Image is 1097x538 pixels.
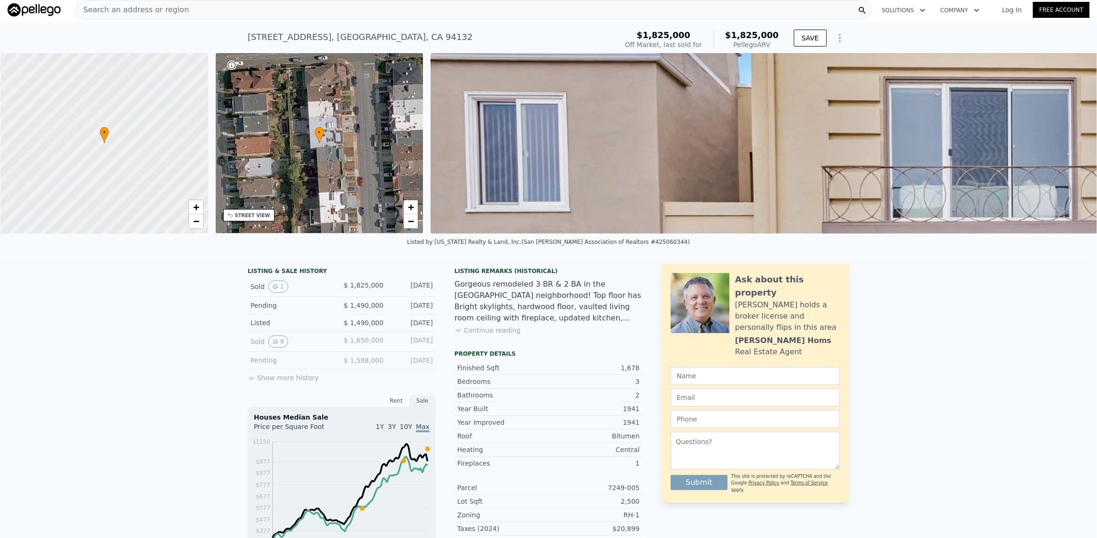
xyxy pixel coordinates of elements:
[344,357,384,364] span: $ 1,588,000
[256,516,270,523] tspan: $477
[376,423,384,430] span: 1Y
[344,302,384,309] span: $ 1,490,000
[391,281,433,293] div: [DATE]
[256,459,270,465] tspan: $977
[268,335,288,348] button: View historical data
[548,431,640,441] div: Bitumen
[254,413,430,422] div: Houses Median Sale
[457,445,548,454] div: Heating
[268,281,288,293] button: View historical data
[671,389,840,406] input: Email
[457,418,548,427] div: Year Improved
[548,483,640,492] div: 7249-005
[457,390,548,400] div: Bathrooms
[193,215,199,227] span: −
[251,335,334,348] div: Sold
[315,127,324,143] div: •
[454,326,521,335] button: Continue reading
[8,3,61,16] img: Pellego
[725,40,779,49] div: Pellego ARV
[457,510,548,520] div: Zoning
[454,267,643,275] div: Listing Remarks (Historical)
[991,5,1033,15] a: Log In
[256,493,270,500] tspan: $677
[457,483,548,492] div: Parcel
[248,267,436,277] div: LISTING & SALE HISTORY
[735,273,840,299] div: Ask about this property
[749,480,779,485] a: Privacy Policy
[625,40,702,49] div: Off Market, last sold for
[391,301,433,310] div: [DATE]
[391,318,433,327] div: [DATE]
[404,214,418,228] a: Zoom out
[457,524,548,533] div: Taxes (2024)
[725,30,779,40] span: $1,825,000
[256,505,270,512] tspan: $577
[548,445,640,454] div: Central
[248,369,319,382] button: Show more history
[457,497,548,506] div: Lot Sqft
[831,29,849,47] button: Show Options
[454,279,643,324] div: Gorgeous remodeled 3 BR & 2 BA in the [GEOGRAPHIC_DATA] neighborhood! Top floor has Bright skylig...
[457,404,548,413] div: Year Built
[100,128,109,137] span: •
[254,422,342,437] div: Price per Square Foot
[637,30,690,40] span: $1,825,000
[407,239,690,245] div: Listed by [US_STATE] Realty & Land, Inc. (San [PERSON_NAME] Association of Realtors #425060344)
[391,356,433,365] div: [DATE]
[548,497,640,506] div: 2,500
[256,528,270,535] tspan: $377
[344,319,384,327] span: $ 1,490,000
[548,459,640,468] div: 1
[548,390,640,400] div: 2
[383,395,409,407] div: Rent
[256,470,270,477] tspan: $877
[671,367,840,385] input: Name
[408,201,414,213] span: +
[344,281,384,289] span: $ 1,825,000
[400,423,412,430] span: 10Y
[671,410,840,428] input: Phone
[548,510,640,520] div: RH-1
[416,423,430,432] span: Max
[548,363,640,373] div: 1,678
[457,431,548,441] div: Roof
[457,377,548,386] div: Bedrooms
[933,2,987,19] button: Company
[454,350,643,358] div: Property details
[193,201,199,213] span: +
[735,335,831,346] div: [PERSON_NAME] Homs
[388,423,396,430] span: 3Y
[251,281,334,293] div: Sold
[235,212,270,219] div: STREET VIEW
[248,31,473,44] div: [STREET_ADDRESS] , [GEOGRAPHIC_DATA] , CA 94132
[794,30,827,47] button: SAVE
[671,475,728,490] button: Submit
[189,214,203,228] a: Zoom out
[251,356,334,365] div: Pending
[548,418,640,427] div: 1941
[391,335,433,348] div: [DATE]
[1033,2,1089,18] a: Free Account
[344,336,384,344] span: $ 1,650,000
[735,346,802,358] div: Real Estate Agent
[189,200,203,214] a: Zoom in
[76,4,189,16] span: Search an address or region
[874,2,933,19] button: Solutions
[548,404,640,413] div: 1941
[252,438,270,445] tspan: $1150
[256,482,270,488] tspan: $777
[251,301,334,310] div: Pending
[731,473,840,493] div: This site is protected by reCAPTCHA and the Google and apply.
[409,395,436,407] div: Sale
[548,377,640,386] div: 3
[735,299,840,333] div: [PERSON_NAME] holds a broker license and personally flips in this area
[251,318,334,327] div: Listed
[315,128,324,137] span: •
[457,459,548,468] div: Fireplaces
[457,363,548,373] div: Finished Sqft
[791,480,828,485] a: Terms of Service
[408,215,414,227] span: −
[404,200,418,214] a: Zoom in
[100,127,109,143] div: •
